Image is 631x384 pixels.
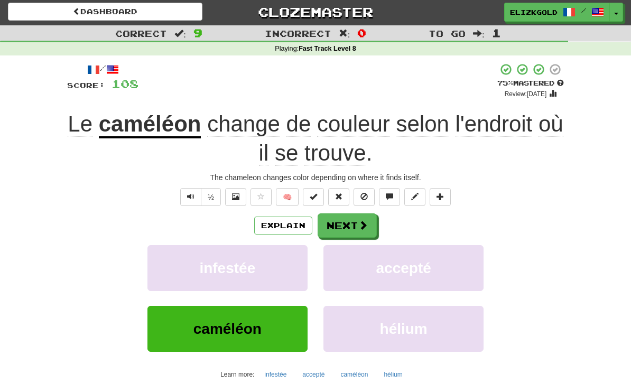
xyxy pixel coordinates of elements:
button: hélium [378,367,408,382]
span: : [174,29,186,38]
button: Play sentence audio (ctl+space) [180,188,201,206]
button: accepté [323,245,484,291]
button: hélium [323,306,484,352]
span: il [259,141,269,166]
span: : [473,29,485,38]
button: 🧠 [276,188,299,206]
div: Mastered [497,79,564,88]
span: 1 [492,26,501,39]
span: se [275,141,298,166]
button: caméléon [335,367,374,382]
button: ½ [201,188,221,206]
span: selon [396,111,449,137]
span: Correct [115,28,167,39]
button: Edit sentence (alt+d) [404,188,425,206]
button: Set this sentence to 100% Mastered (alt+m) [303,188,324,206]
span: de [286,111,311,137]
span: trouve [304,141,366,166]
button: Favorite sentence (alt+f) [250,188,272,206]
span: accepté [376,260,431,276]
span: 9 [193,26,202,39]
span: 75 % [497,79,513,87]
button: Discuss sentence (alt+u) [379,188,400,206]
div: The chameleon changes color depending on where it finds itself. [67,172,564,183]
button: Next [318,213,377,238]
small: Learn more: [220,371,254,378]
span: couleur [317,111,390,137]
span: 108 [112,77,138,90]
span: Score: [67,81,105,90]
span: où [539,111,563,137]
u: caméléon [99,111,201,138]
span: / [581,7,586,14]
strong: Fast Track Level 8 [299,45,356,52]
button: Explain [254,217,312,235]
span: hélium [380,321,428,337]
span: To go [429,28,466,39]
span: change [207,111,280,137]
small: Review: [DATE] [505,90,547,98]
button: Ignore sentence (alt+i) [354,188,375,206]
span: : [339,29,350,38]
span: caméléon [193,321,262,337]
span: Le [68,111,92,137]
span: 0 [357,26,366,39]
button: caméléon [147,306,308,352]
button: accepté [296,367,330,382]
a: Dashboard [8,3,202,21]
a: Clozemaster [218,3,413,21]
button: infestée [258,367,292,382]
button: Show image (alt+x) [225,188,246,206]
span: . [201,111,563,166]
div: Text-to-speech controls [178,188,221,206]
button: Reset to 0% Mastered (alt+r) [328,188,349,206]
span: Incorrect [265,28,331,39]
span: l'endroit [456,111,533,137]
a: Elizkgold / [504,3,610,22]
div: / [67,63,138,76]
button: Add to collection (alt+a) [430,188,451,206]
span: infestée [199,260,255,276]
button: infestée [147,245,308,291]
span: Elizkgold [510,7,558,17]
